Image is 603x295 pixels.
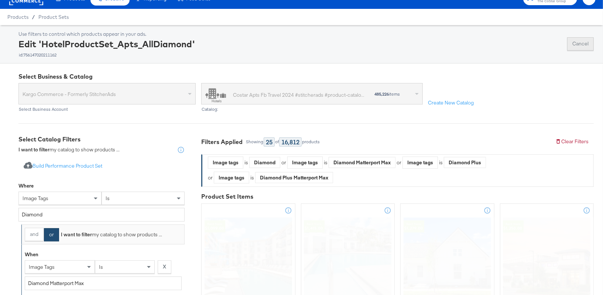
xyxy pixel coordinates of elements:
[323,159,329,166] div: is
[28,14,38,20] span: /
[256,172,333,183] div: Diamond Plus Matterport Max
[201,138,243,146] div: Filters Applied
[550,135,594,148] button: Clear Filters
[567,37,594,51] button: Cancel
[201,107,423,112] div: Catalog:
[246,139,264,144] div: Showing
[18,52,195,58] div: id: 756147020211162
[374,91,389,97] strong: 485,226
[61,231,92,238] strong: I want to filter
[438,159,444,166] div: is
[99,264,103,270] span: is
[106,195,110,202] span: is
[275,139,279,144] div: of
[279,137,302,147] div: 16,812
[158,260,171,274] button: X
[18,208,185,222] input: Enter a value for your filter
[18,107,196,112] div: Select Business Account
[18,159,107,173] button: Build Performance Product Set
[29,264,55,270] span: Image tags
[201,192,594,201] div: Product Set Items
[329,157,395,168] div: Diamond Matterport Max
[243,159,249,166] div: is
[214,172,249,183] div: Image tags
[25,228,44,241] button: and
[163,263,166,270] strong: X
[25,251,38,258] div: When
[18,72,594,81] div: Select Business & Catalog
[25,277,182,290] input: Enter a value for your filter
[208,172,333,184] div: or
[374,92,400,97] div: items
[288,157,322,168] div: Image tags
[18,38,195,58] div: Edit 'HotelProductSet_Apts_AllDiamond'
[18,31,195,38] div: Use filters to control which products appear in your ads.
[302,139,320,144] div: products
[18,182,34,189] div: Where
[250,157,280,168] div: Diamond
[208,157,243,168] div: Image tags
[249,174,255,181] div: is
[23,195,48,202] span: Image tags
[18,135,185,144] div: Select Catalog Filters
[44,228,59,241] button: or
[423,96,479,110] button: Create New Catalog
[233,91,367,99] div: Costar Apts Fb Travel 2024 #stitcherads #product-catalog #keep
[7,14,28,20] span: Products
[59,231,162,238] div: my catalog to show products ...
[23,88,186,100] span: Kargo Commerce - Formerly StitcherAds
[397,157,486,169] div: or
[403,157,438,168] div: Image tags
[18,146,120,154] div: my catalog to show products ...
[264,137,275,147] div: 25
[281,157,395,169] div: or
[18,146,49,153] strong: I want to filter
[38,14,69,20] a: Product Sets
[444,157,486,168] div: Diamond Plus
